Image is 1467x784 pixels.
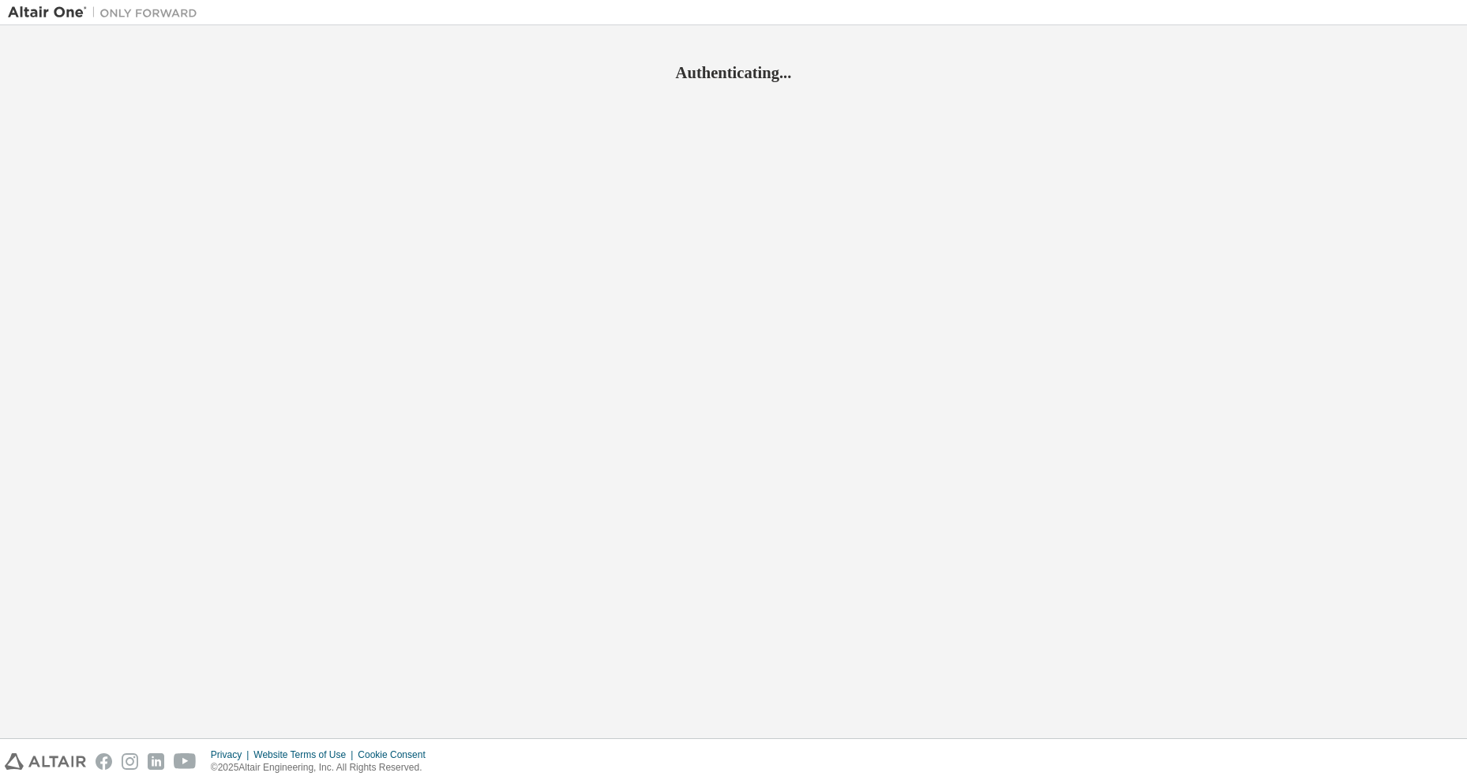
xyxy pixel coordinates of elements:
div: Privacy [211,748,253,761]
img: linkedin.svg [148,753,164,770]
img: youtube.svg [174,753,197,770]
p: © 2025 Altair Engineering, Inc. All Rights Reserved. [211,761,435,775]
img: Altair One [8,5,205,21]
div: Website Terms of Use [253,748,358,761]
img: altair_logo.svg [5,753,86,770]
img: instagram.svg [122,753,138,770]
img: facebook.svg [96,753,112,770]
div: Cookie Consent [358,748,434,761]
h2: Authenticating... [8,62,1459,83]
